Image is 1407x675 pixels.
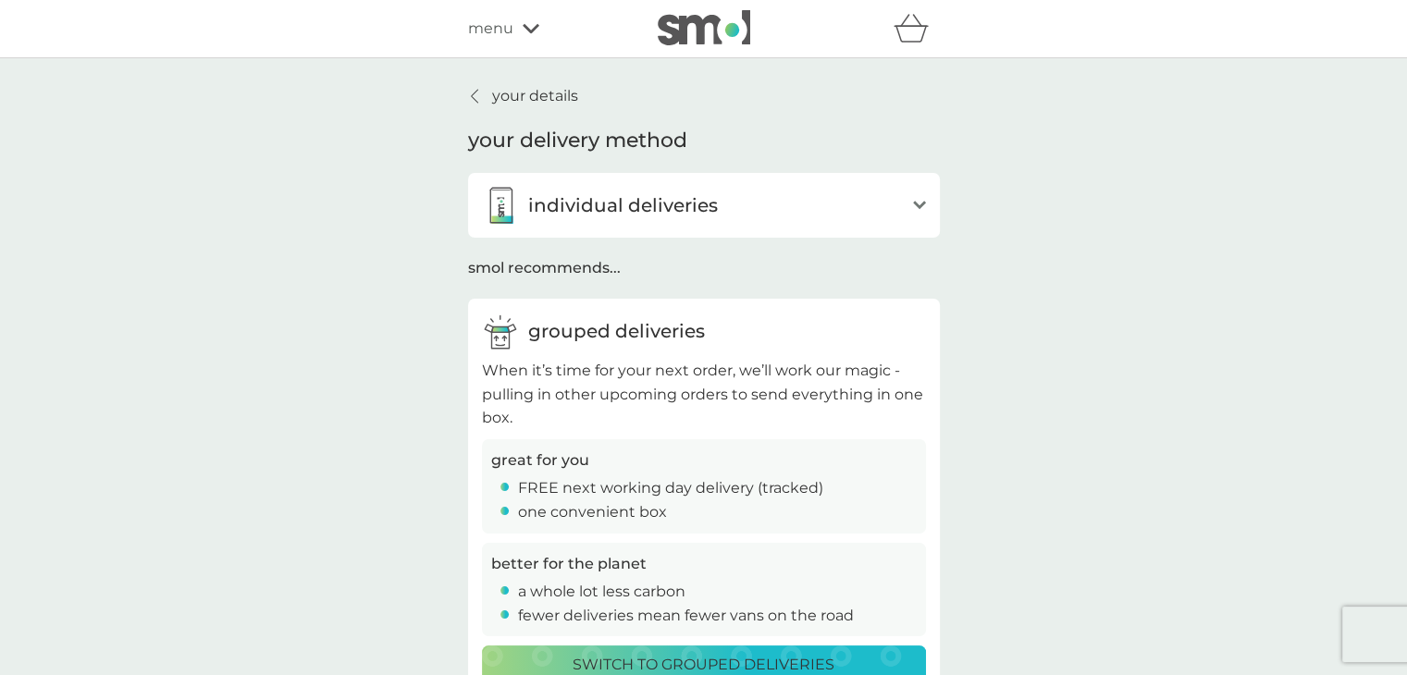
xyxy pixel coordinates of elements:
[491,448,589,472] p: great for you
[518,476,823,500] p: FREE next working day delivery (tracked)
[528,190,718,220] p: individual deliveries
[482,359,926,430] p: When it’s time for your next order, we’ll work our magic - pulling in other upcoming orders to se...
[518,580,685,604] p: a whole lot less carbon
[658,10,750,45] img: smol
[492,84,578,108] p: your details
[528,316,705,346] p: grouped deliveries
[468,84,578,108] a: your details
[894,10,940,47] div: basket
[518,500,667,524] p: one convenient box
[468,17,513,41] span: menu
[468,256,621,280] p: smol recommends...
[518,604,854,628] p: fewer deliveries mean fewer vans on the road
[468,127,687,155] h1: your delivery method
[491,552,647,576] p: better for the planet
